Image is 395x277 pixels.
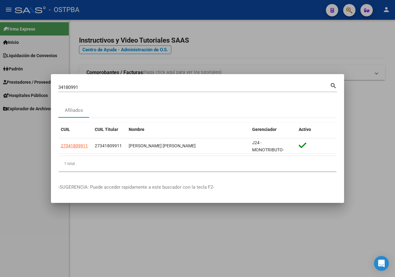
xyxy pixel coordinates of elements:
span: J24 - MONOTRIBUTO-IGUALDAD SALUD-PRENSA [252,140,288,166]
p: -SUGERENCIA: Puede acceder rapidamente a este buscador con la tecla F2- [58,184,337,191]
span: Gerenciador [252,127,276,132]
datatable-header-cell: CUIL Titular [92,123,126,136]
datatable-header-cell: Gerenciador [250,123,296,136]
div: Afiliados [65,107,83,114]
span: 27341809911 [61,143,88,148]
mat-icon: search [330,82,337,89]
span: Nombre [129,127,144,132]
span: CUIL Titular [95,127,118,132]
datatable-header-cell: Activo [296,123,337,136]
datatable-header-cell: CUIL [58,123,92,136]
span: CUIL [61,127,70,132]
span: Activo [299,127,311,132]
div: [PERSON_NAME] [PERSON_NAME] [129,142,247,149]
div: Open Intercom Messenger [374,256,389,271]
div: 1 total [58,156,337,171]
datatable-header-cell: Nombre [126,123,250,136]
span: 27341809911 [95,143,122,148]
